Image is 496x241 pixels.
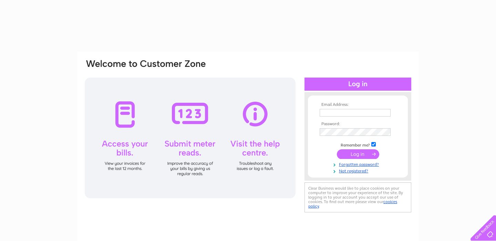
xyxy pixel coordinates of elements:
th: Email Address: [318,102,398,107]
a: cookies policy [308,199,397,209]
input: Submit [337,149,379,159]
a: Not registered? [320,167,398,174]
td: Remember me? [318,141,398,148]
div: Clear Business would like to place cookies on your computer to improve your experience of the sit... [304,182,411,212]
a: Forgotten password? [320,161,398,167]
th: Password: [318,122,398,127]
